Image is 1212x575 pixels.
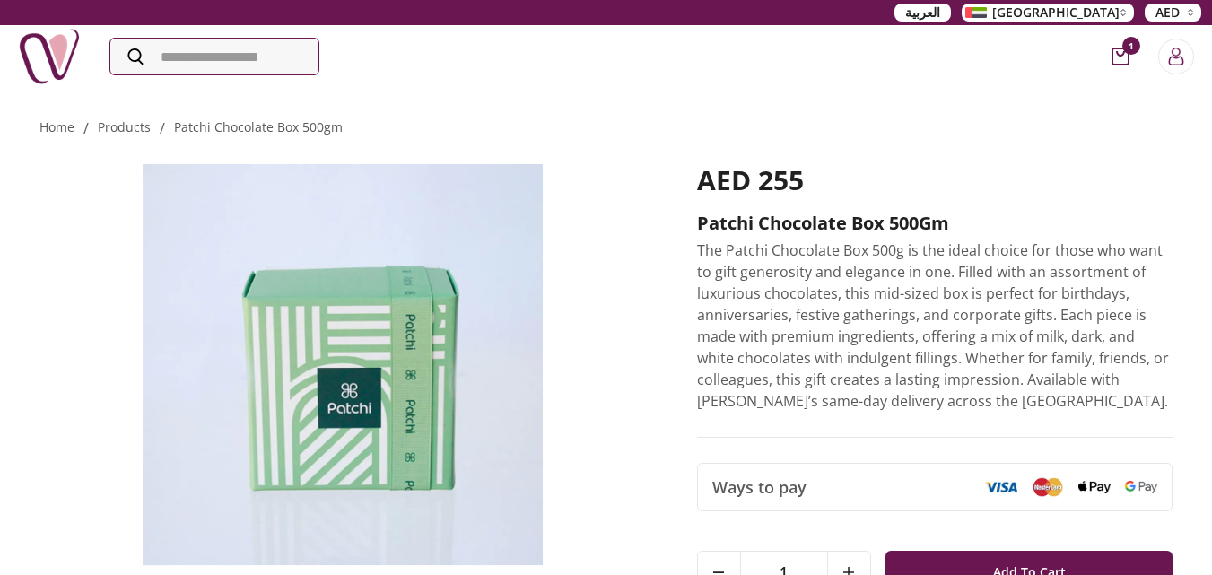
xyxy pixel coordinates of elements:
img: Google Pay [1125,481,1157,493]
span: AED [1155,4,1180,22]
img: Arabic_dztd3n.png [965,7,987,18]
span: AED 255 [697,161,804,198]
button: Login [1158,39,1194,74]
span: [GEOGRAPHIC_DATA] [992,4,1120,22]
img: Visa [985,481,1017,493]
a: Home [39,118,74,135]
img: Nigwa-uae-gifts [18,25,81,88]
span: Ways to pay [712,475,807,500]
input: Search [110,39,318,74]
span: العربية [905,4,940,22]
img: Mastercard [1032,477,1064,496]
button: AED [1145,4,1201,22]
button: cart-button [1112,48,1129,65]
a: patchi chocolate box 500gm [174,118,343,135]
a: products [98,118,151,135]
p: The Patchi Chocolate Box 500g is the ideal choice for those who want to gift generosity and elega... [697,240,1173,412]
li: / [83,118,89,139]
h2: Patchi Chocolate Box 500Gm [697,211,1173,236]
img: Patchi Chocolate Box 500Gm patchi chocolate delivery UAE birthday gift for her [39,164,647,565]
img: Apple Pay [1078,481,1111,494]
li: / [160,118,165,139]
span: 1 [1122,37,1140,55]
button: [GEOGRAPHIC_DATA] [962,4,1134,22]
